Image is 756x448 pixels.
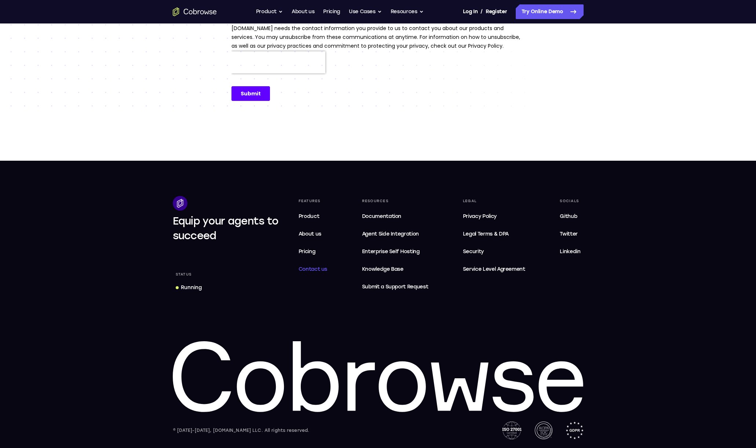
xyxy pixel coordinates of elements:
a: Knowledge Base [359,262,431,277]
span: Legal Terms & DPA [463,231,509,237]
span: Linkedin [560,248,580,255]
img: ISO [502,422,521,439]
a: Service Level Agreement [460,262,528,277]
a: Pricing [323,4,340,19]
a: Log In [463,4,478,19]
span: Enterprise Self Hosting [362,247,428,256]
span: Privacy Policy [463,213,497,219]
button: Product [256,4,283,19]
a: About us [296,227,330,241]
a: Contact us [296,262,330,277]
a: Legal Terms & DPA [460,227,528,241]
span: Documentation [362,213,401,219]
span: Contact us [299,266,328,272]
a: Linkedin [557,244,583,259]
a: Documentation [359,209,431,224]
span: Service Level Agreement [463,265,525,274]
a: About us [292,4,314,19]
a: Twitter [557,227,583,241]
span: Submit a Support Request [362,283,428,291]
span: Agent Side Integration [362,230,428,238]
a: Try Online Demo [516,4,584,19]
button: Resources [391,4,424,19]
span: About us [299,231,321,237]
img: GDPR [566,422,584,439]
span: / [481,7,483,16]
a: Register [486,4,507,19]
span: Security [463,248,484,255]
span: Pricing [299,248,315,255]
a: Agent Side Integration [359,227,431,241]
a: Privacy Policy [460,209,528,224]
div: Running [181,284,202,291]
a: Pricing [296,244,330,259]
span: Twitter [560,231,578,237]
a: Running [173,281,205,294]
span: Equip your agents to succeed [173,215,279,242]
a: Product [296,209,330,224]
div: Socials [557,196,583,206]
a: Go to the home page [173,7,217,16]
span: Product [299,213,319,219]
div: Features [296,196,330,206]
a: Submit a Support Request [359,280,431,294]
div: Legal [460,196,528,206]
img: AICPA SOC [535,422,552,439]
span: Knowledge Base [362,266,403,272]
a: Enterprise Self Hosting [359,244,431,259]
span: Github [560,213,577,219]
div: Status [173,269,195,280]
a: Security [460,244,528,259]
div: © [DATE]-[DATE], [DOMAIN_NAME] LLC. All rights reserved. [173,427,310,434]
a: Github [557,209,583,224]
div: Resources [359,196,431,206]
button: Use Cases [349,4,382,19]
